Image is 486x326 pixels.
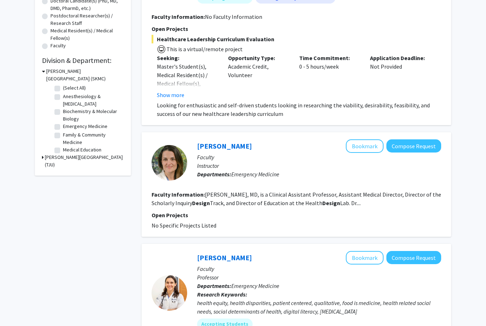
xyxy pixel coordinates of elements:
[228,54,289,62] p: Opportunity Type:
[51,27,124,42] label: Medical Resident(s) / Medical Fellow(s)
[197,282,231,289] b: Departments:
[152,35,441,43] span: Healthcare Leadership Curriculum Evaluation
[231,171,279,178] span: Emergency Medicine
[63,93,122,108] label: Anesthesiology & [MEDICAL_DATA]
[192,199,210,207] b: Design
[166,46,243,53] span: This is a virtual/remote project
[197,153,441,161] p: Faculty
[231,282,279,289] span: Emergency Medicine
[63,123,107,130] label: Emergency Medicine
[63,108,122,123] label: Biochemistry & Molecular Biology
[152,13,205,20] b: Faculty Information:
[42,56,124,65] h2: Division & Department:
[63,131,122,146] label: Family & Community Medicine
[152,25,441,33] p: Open Projects
[197,161,441,170] p: Instructor
[5,294,30,321] iframe: Chat
[63,84,86,92] label: (Select All)
[322,199,340,207] b: Design
[51,12,124,27] label: Postdoctoral Researcher(s) / Research Staff
[152,191,441,207] fg-read-more: [PERSON_NAME], MD, is a Clinical Assistant Professor, Assistant Medical Director, Director of the...
[386,251,441,264] button: Compose Request to Kristin Rising
[152,191,205,198] b: Faculty Information:
[197,291,247,298] b: Research Keywords:
[294,54,365,99] div: 0 - 5 hours/week
[45,154,124,169] h3: [PERSON_NAME][GEOGRAPHIC_DATA] (TJU)
[365,54,436,99] div: Not Provided
[51,42,66,49] label: Faculty
[197,273,441,282] p: Professor
[370,54,430,62] p: Application Deadline:
[197,299,441,316] div: health equity, health disparities, patient centered, qualitative, food is medicine, health relate...
[223,54,294,99] div: Academic Credit, Volunteer
[157,101,441,118] p: Looking for enthusiastic and self-driven students looking in researching the viability, desirabil...
[63,146,101,154] label: Medical Education
[157,91,184,99] button: Show more
[299,54,360,62] p: Time Commitment:
[197,264,441,273] p: Faculty
[346,251,384,264] button: Add Kristin Rising to Bookmarks
[46,68,124,82] h3: [PERSON_NAME][GEOGRAPHIC_DATA] (SKMC)
[197,253,252,262] a: [PERSON_NAME]
[386,139,441,153] button: Compose Request to Morgan Hutchinson
[157,54,217,62] p: Seeking:
[205,13,262,20] span: No Faculty Information
[197,171,231,178] b: Departments:
[346,139,384,153] button: Add Morgan Hutchinson to Bookmarks
[152,211,441,219] p: Open Projects
[152,222,216,229] span: No Specific Projects Listed
[197,141,252,150] a: [PERSON_NAME]
[157,62,217,96] div: Master's Student(s), Medical Resident(s) / Medical Fellow(s), Faculty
